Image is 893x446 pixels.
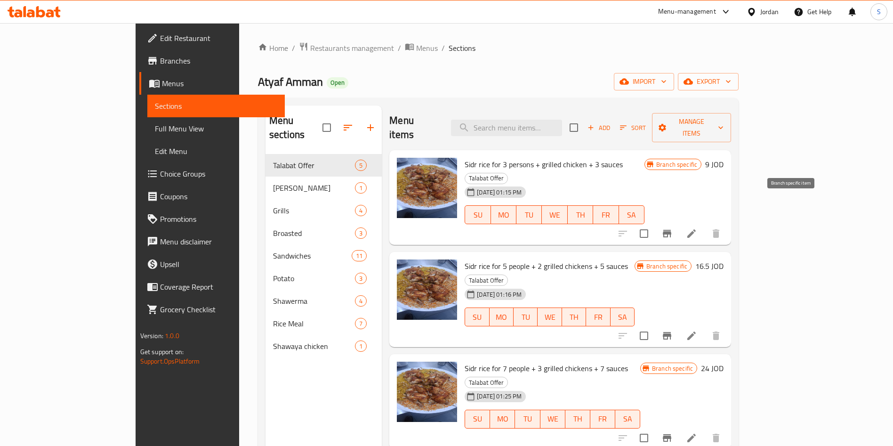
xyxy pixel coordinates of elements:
button: SA [619,205,644,224]
h6: 24 JOD [701,362,724,375]
a: Choice Groups [139,162,285,185]
button: SU [465,205,491,224]
span: SA [619,412,636,426]
button: TU [515,410,540,429]
span: FR [597,208,615,222]
div: Menu-management [658,6,716,17]
span: 3 [355,274,366,283]
span: import [621,76,667,88]
span: Potato [273,273,355,284]
button: SU [465,308,489,326]
a: Upsell [139,253,285,276]
nav: Menu sections [265,150,382,361]
span: 4 [355,206,366,215]
span: FR [594,412,611,426]
h2: Menu items [389,114,439,142]
span: 11 [352,251,366,260]
span: Coverage Report [160,281,277,292]
div: items [355,227,367,239]
a: Edit menu item [686,330,697,341]
span: Talabat Offer [273,160,355,171]
span: Menus [162,78,277,89]
span: Menus [416,42,438,54]
button: SA [615,410,640,429]
h6: 16.5 JOD [695,259,724,273]
span: WE [541,310,558,324]
div: Shawaya chicken [273,341,355,352]
a: Promotions [139,208,285,230]
div: Shawerma4 [265,290,382,312]
button: TH [565,410,590,429]
a: Edit Menu [147,140,285,162]
a: Branches [139,49,285,72]
span: Talabat Offer [465,275,507,286]
button: TH [562,308,586,326]
span: Coupons [160,191,277,202]
span: Sidr rice for 7 people + 3 grilled chickens + 7 sauces [465,361,628,375]
span: [PERSON_NAME] [273,182,355,194]
button: Branch-specific-item [656,324,678,347]
span: Manage items [660,116,724,139]
span: WE [544,412,562,426]
span: 1 [355,342,366,351]
div: Grills4 [265,199,382,222]
button: TU [514,308,538,326]
button: MO [490,308,514,326]
span: Version: [140,330,163,342]
span: Upsell [160,259,277,270]
div: [PERSON_NAME]1 [265,177,382,199]
span: Sidr rice for 3 persons + grilled chicken + 3 sauces [465,157,623,171]
button: MO [491,205,516,224]
a: Menu disclaimer [139,230,285,253]
button: TU [516,205,542,224]
a: Edit Restaurant [139,27,285,49]
button: Branch-specific-item [656,222,678,245]
h6: 9 JOD [705,158,724,171]
button: WE [542,205,567,224]
span: export [685,76,731,88]
button: WE [540,410,565,429]
span: TU [519,412,536,426]
a: Sections [147,95,285,117]
div: Grills [273,205,355,216]
span: [DATE] 01:25 PM [473,392,525,401]
div: Talabat Offer5 [265,154,382,177]
button: WE [538,308,562,326]
span: Edit Restaurant [160,32,277,44]
span: Sort sections [337,116,359,139]
img: Sidr rice for 5 people + 2 grilled chickens + 5 sauces [397,259,457,320]
li: / [292,42,295,54]
span: TH [571,208,589,222]
div: Broasted3 [265,222,382,244]
button: delete [705,222,727,245]
span: Sort items [614,121,652,135]
button: Add section [359,116,382,139]
span: FR [590,310,606,324]
span: MO [495,208,513,222]
span: 5 [355,161,366,170]
div: items [355,182,367,194]
div: Jordan [760,7,779,17]
a: Restaurants management [299,42,394,54]
button: SA [611,308,635,326]
a: Support.OpsPlatform [140,355,200,367]
a: Coupons [139,185,285,208]
span: Select to update [634,326,654,346]
div: items [355,273,367,284]
button: import [614,73,674,90]
li: / [442,42,445,54]
span: Choice Groups [160,168,277,179]
a: Full Menu View [147,117,285,140]
span: MO [494,412,511,426]
span: Atyaf Amman [258,71,323,92]
div: Talabat Offer [465,173,508,184]
span: TU [517,310,534,324]
span: Talabat Offer [465,377,507,388]
span: Open [327,79,348,87]
span: 1.0.0 [165,330,179,342]
span: SU [469,412,486,426]
a: Edit menu item [686,432,697,444]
